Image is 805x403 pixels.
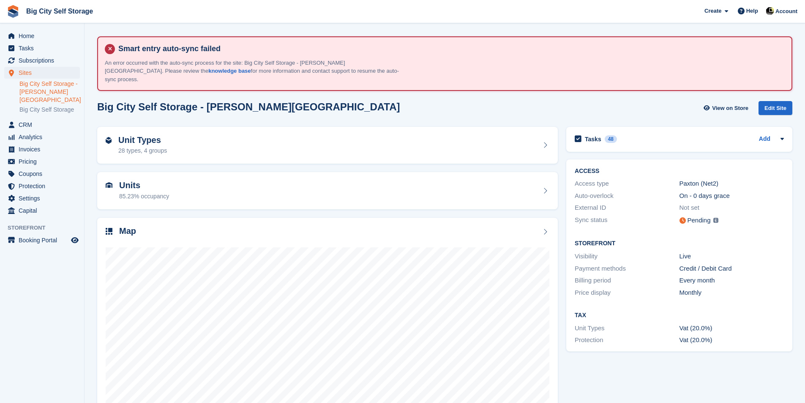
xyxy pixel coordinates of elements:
[679,203,784,213] div: Not set
[4,180,80,192] a: menu
[97,101,400,112] h2: Big City Self Storage - [PERSON_NAME][GEOGRAPHIC_DATA]
[19,156,69,167] span: Pricing
[575,323,679,333] div: Unit Types
[19,180,69,192] span: Protection
[775,7,797,16] span: Account
[4,234,80,246] a: menu
[759,101,792,118] a: Edit Site
[19,30,69,42] span: Home
[19,55,69,66] span: Subscriptions
[712,104,748,112] span: View on Store
[575,179,679,189] div: Access type
[575,288,679,298] div: Price display
[4,143,80,155] a: menu
[118,146,167,155] div: 28 types, 4 groups
[7,5,19,18] img: stora-icon-8386f47178a22dfd0bd8f6a31ec36ba5ce8667c1dd55bd0f319d3a0aa187defe.svg
[679,323,784,333] div: Vat (20.0%)
[119,181,169,190] h2: Units
[106,137,112,144] img: unit-type-icn-2b2737a686de81e16bb02015468b77c625bbabd49415b5ef34ead5e3b44a266d.svg
[575,191,679,201] div: Auto-overlock
[679,288,784,298] div: Monthly
[19,67,69,79] span: Sites
[19,143,69,155] span: Invoices
[575,240,784,247] h2: Storefront
[766,7,774,15] img: Patrick Nevin
[605,135,617,143] div: 48
[19,168,69,180] span: Coupons
[19,80,80,104] a: Big City Self Storage - [PERSON_NAME][GEOGRAPHIC_DATA]
[575,312,784,319] h2: Tax
[97,127,558,164] a: Unit Types 28 types, 4 groups
[585,135,601,143] h2: Tasks
[4,30,80,42] a: menu
[4,119,80,131] a: menu
[106,228,112,235] img: map-icn-33ee37083ee616e46c38cad1a60f524a97daa1e2b2c8c0bc3eb3415660979fc1.svg
[575,252,679,261] div: Visibility
[759,101,792,115] div: Edit Site
[4,192,80,204] a: menu
[118,135,167,145] h2: Unit Types
[575,203,679,213] div: External ID
[575,264,679,274] div: Payment methods
[759,134,770,144] a: Add
[97,172,558,209] a: Units 85.23% occupancy
[106,182,112,188] img: unit-icn-7be61d7bf1b0ce9d3e12c5938cc71ed9869f7b940bace4675aadf7bd6d80202e.svg
[115,44,785,54] h4: Smart entry auto-sync failed
[19,234,69,246] span: Booking Portal
[746,7,758,15] span: Help
[19,192,69,204] span: Settings
[4,168,80,180] a: menu
[19,119,69,131] span: CRM
[679,191,784,201] div: On - 0 days grace
[713,218,718,223] img: icon-info-grey-7440780725fd019a000dd9b08b2336e03edf1995a4989e88bcd33f0948082b44.svg
[19,42,69,54] span: Tasks
[704,7,721,15] span: Create
[4,55,80,66] a: menu
[702,101,752,115] a: View on Store
[679,335,784,345] div: Vat (20.0%)
[575,168,784,175] h2: ACCESS
[575,335,679,345] div: Protection
[23,4,96,18] a: Big City Self Storage
[19,205,69,217] span: Capital
[70,235,80,245] a: Preview store
[4,131,80,143] a: menu
[4,156,80,167] a: menu
[208,68,251,74] a: knowledge base
[4,67,80,79] a: menu
[679,179,784,189] div: Paxton (Net2)
[575,276,679,285] div: Billing period
[19,131,69,143] span: Analytics
[679,252,784,261] div: Live
[575,215,679,226] div: Sync status
[119,226,136,236] h2: Map
[8,224,84,232] span: Storefront
[19,106,80,114] a: Big City Self Storage
[4,205,80,217] a: menu
[679,276,784,285] div: Every month
[688,216,711,225] div: Pending
[119,192,169,201] div: 85.23% occupancy
[4,42,80,54] a: menu
[105,59,401,84] p: An error occurred with the auto-sync process for the site: Big City Self Storage - [PERSON_NAME][...
[679,264,784,274] div: Credit / Debit Card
